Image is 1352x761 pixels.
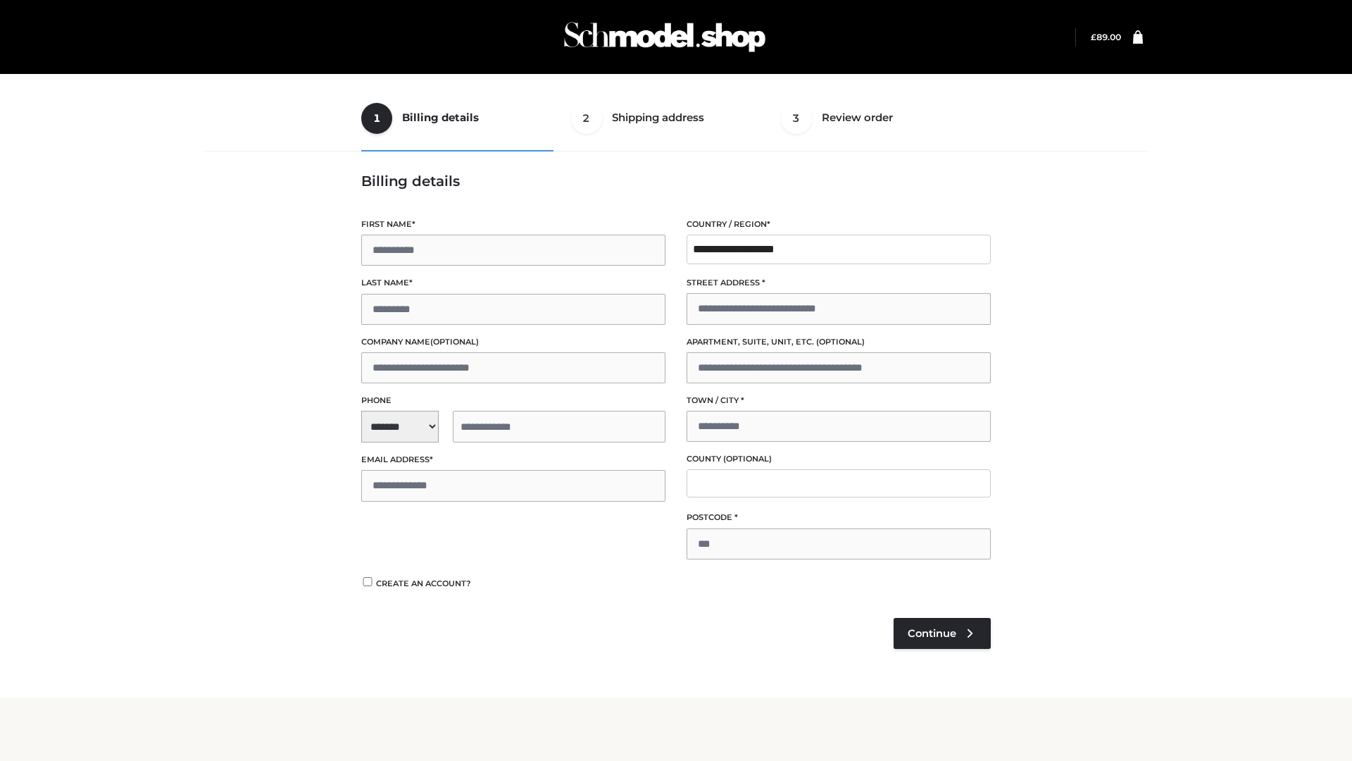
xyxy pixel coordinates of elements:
[894,618,991,649] a: Continue
[376,579,471,588] span: Create an account?
[687,276,991,290] label: Street address
[1091,32,1121,42] a: £89.00
[361,335,665,349] label: Company name
[723,454,772,464] span: (optional)
[687,218,991,231] label: Country / Region
[687,452,991,466] label: County
[908,627,956,640] span: Continue
[361,453,665,466] label: Email address
[361,218,665,231] label: First name
[559,9,770,65] img: Schmodel Admin 964
[687,511,991,524] label: Postcode
[1091,32,1121,42] bdi: 89.00
[430,337,479,347] span: (optional)
[1091,32,1096,42] span: £
[687,394,991,407] label: Town / City
[687,335,991,349] label: Apartment, suite, unit, etc.
[361,276,665,290] label: Last name
[816,337,865,347] span: (optional)
[361,394,665,407] label: Phone
[361,173,991,190] h3: Billing details
[361,577,374,586] input: Create an account?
